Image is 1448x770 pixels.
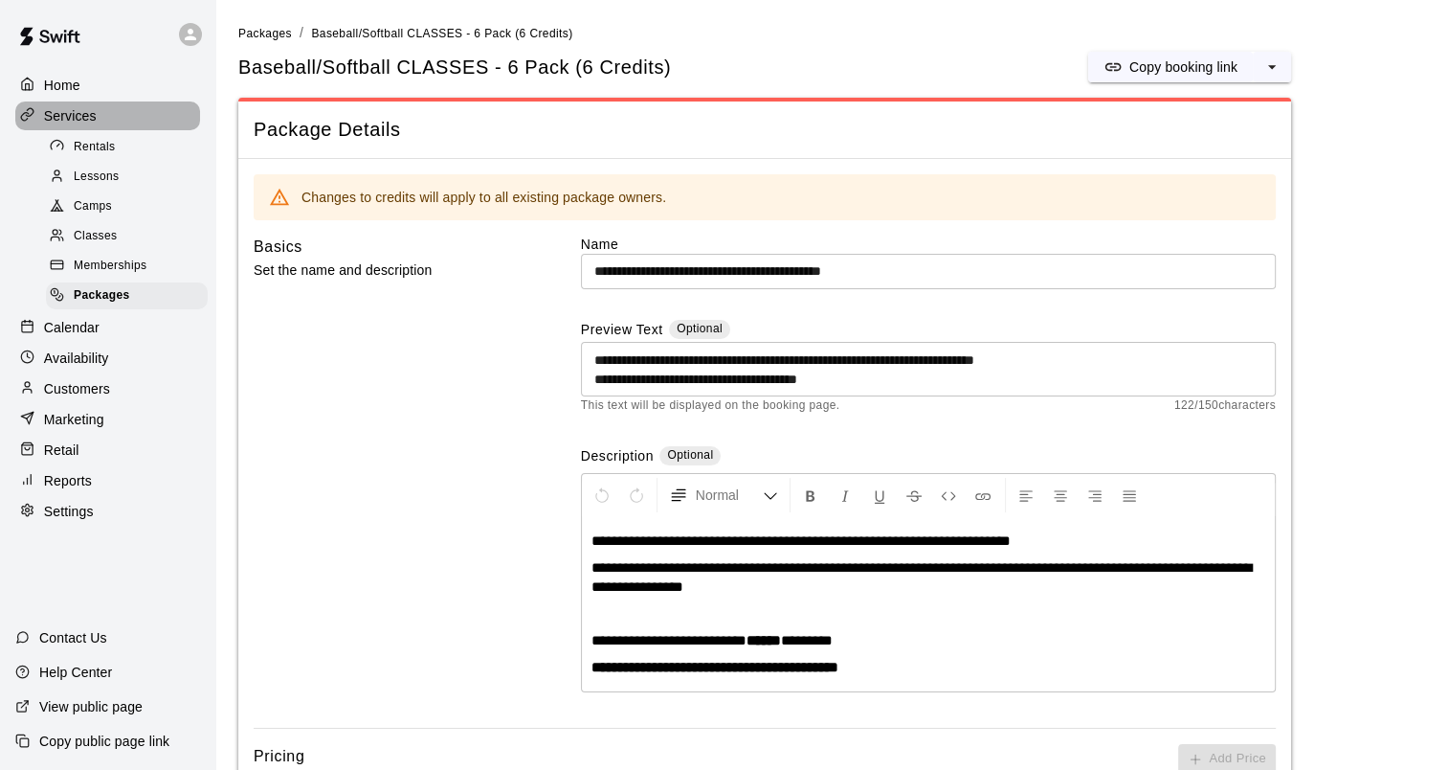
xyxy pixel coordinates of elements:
[44,76,80,95] p: Home
[15,313,200,342] a: Calendar
[1174,396,1276,416] span: 122 / 150 characters
[581,235,1276,254] label: Name
[1088,52,1253,82] button: Copy booking link
[311,27,572,40] span: Baseball/Softball CLASSES - 6 Pack (6 Credits)
[46,283,208,309] div: Packages
[1113,478,1146,512] button: Justify Align
[932,478,965,512] button: Insert Code
[1253,52,1291,82] button: select merge strategy
[254,235,302,260] h6: Basics
[15,71,200,100] a: Home
[677,322,723,335] span: Optional
[39,663,112,682] p: Help Center
[15,374,200,403] a: Customers
[794,478,827,512] button: Format Bold
[829,478,861,512] button: Format Italics
[1088,52,1291,82] div: split button
[620,478,653,512] button: Redo
[44,471,92,490] p: Reports
[1129,57,1237,77] p: Copy booking link
[238,23,1425,44] nav: breadcrumb
[300,23,303,43] li: /
[74,197,112,216] span: Camps
[44,410,104,429] p: Marketing
[661,478,786,512] button: Formatting Options
[46,252,215,282] a: Memberships
[46,134,208,161] div: Rentals
[46,222,215,252] a: Classes
[1010,478,1042,512] button: Left Align
[301,180,666,215] div: Changes to credits will apply to all existing package owners.
[15,344,200,373] a: Availability
[898,478,930,512] button: Format Strikethrough
[39,628,107,647] p: Contact Us
[44,502,94,521] p: Settings
[15,405,200,434] a: Marketing
[254,259,520,283] p: Set the name and description
[46,223,208,250] div: Classes
[39,732,169,751] p: Copy public page link
[15,497,200,526] a: Settings
[581,320,663,342] label: Preview Text
[586,478,618,512] button: Undo
[46,253,208,280] div: Memberships
[696,486,763,505] span: Normal
[46,132,215,162] a: Rentals
[74,257,146,276] span: Memberships
[863,478,896,512] button: Format Underline
[667,448,713,462] span: Optional
[44,349,109,368] p: Availability
[238,55,671,80] h5: Baseball/Softball CLASSES - 6 Pack (6 Credits)
[39,697,143,716] p: View public page
[254,117,1276,143] span: Package Details
[46,193,208,220] div: Camps
[967,478,999,512] button: Insert Link
[46,192,215,222] a: Camps
[581,446,654,468] label: Description
[44,379,110,398] p: Customers
[238,27,292,40] span: Packages
[46,164,208,191] div: Lessons
[46,162,215,192] a: Lessons
[15,466,200,495] a: Reports
[44,318,100,337] p: Calendar
[15,102,200,130] a: Services
[254,744,304,769] h6: Pricing
[74,168,120,187] span: Lessons
[1044,478,1077,512] button: Center Align
[44,441,79,460] p: Retail
[581,396,840,416] span: This text will be displayed on the booking page.
[238,25,292,40] a: Packages
[74,227,117,246] span: Classes
[44,106,97,125] p: Services
[46,282,215,311] a: Packages
[1079,478,1111,512] button: Right Align
[74,286,130,306] span: Packages
[74,138,116,157] span: Rentals
[15,436,200,464] a: Retail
